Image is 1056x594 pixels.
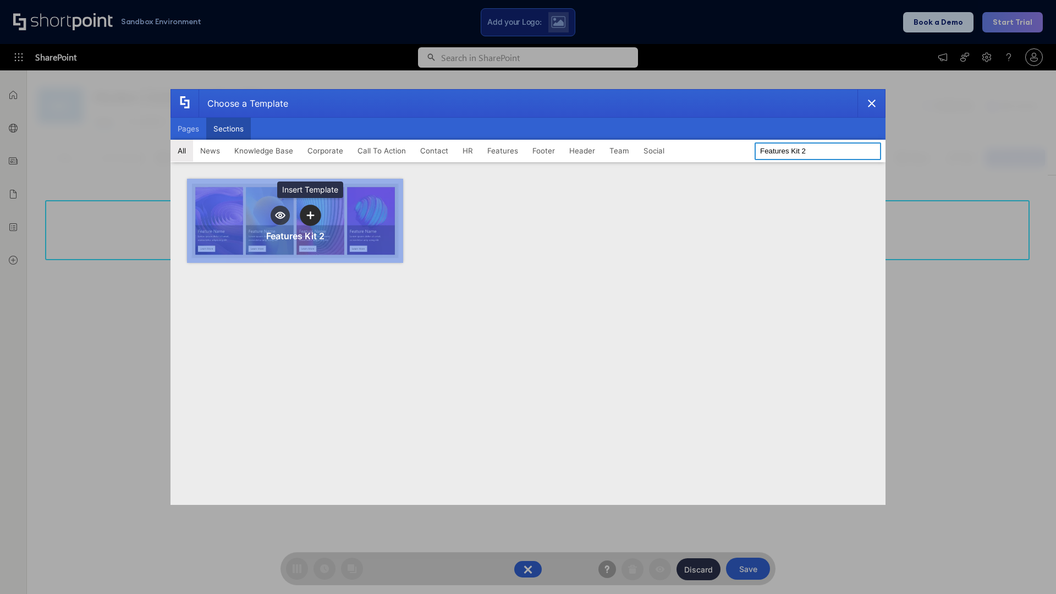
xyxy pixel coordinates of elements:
[300,140,350,162] button: Corporate
[636,140,672,162] button: Social
[602,140,636,162] button: Team
[480,140,525,162] button: Features
[170,118,206,140] button: Pages
[199,90,288,117] div: Choose a Template
[413,140,455,162] button: Contact
[350,140,413,162] button: Call To Action
[170,89,886,505] div: template selector
[455,140,480,162] button: HR
[193,140,227,162] button: News
[227,140,300,162] button: Knowledge Base
[1001,541,1056,594] iframe: Chat Widget
[562,140,602,162] button: Header
[170,140,193,162] button: All
[266,230,324,241] div: Features Kit 2
[755,142,881,160] input: Search
[525,140,562,162] button: Footer
[206,118,251,140] button: Sections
